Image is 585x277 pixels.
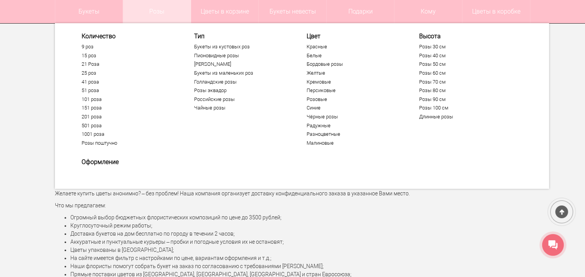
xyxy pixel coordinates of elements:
a: Кремовые [307,79,402,85]
p: Что мы предлагаем: [55,202,530,210]
a: Розы 50 см [419,61,514,67]
a: Розы 40 см [419,53,514,59]
li: Круглосуточный режим работы; [70,222,530,230]
a: Розы 30 см [419,44,514,50]
a: Букеты из маленьких роз [194,70,289,76]
a: Красные [307,44,402,50]
a: Разноцветные [307,131,402,137]
a: Персиковые [307,87,402,94]
span: Оформление [82,158,177,166]
li: Цветы упакованы в [GEOGRAPHIC_DATA]; [70,246,530,254]
a: [PERSON_NAME] [194,61,289,67]
a: Розы 70 см [419,79,514,85]
li: На сайте имеется фильтр с настройками по цене, вариантам оформления и т.д.; [70,254,530,262]
a: Розы 90 см [419,96,514,103]
a: Белые [307,53,402,59]
li: Доставка букетов на дом бесплатно по городу в течении 2 часов; [70,230,530,238]
a: 201 роза [82,114,177,120]
a: Розовые [307,96,402,103]
a: Пионовидные розы [194,53,289,59]
li: Наши флористы помогут собрать букет на заказ по согласованию с требованиями [PERSON_NAME]; [70,262,530,270]
a: Чёрные розы [307,114,402,120]
a: 15 роз [82,53,177,59]
a: 21 Роза [82,61,177,67]
a: Розы 100 см [419,105,514,111]
a: 25 роз [82,70,177,76]
p: Купить букет с доставкой в [GEOGRAPHIC_DATA] можно быстро, сделав лишь пару кликов на смартфоне и... [55,181,530,198]
a: Розы эквадор [194,87,289,94]
a: 151 роза [82,105,177,111]
li: Аккуратные и пунктуальные курьеры – пробки и погодные условия их не остановят; [70,238,530,246]
a: 9 роз [82,44,177,50]
a: 101 роза [82,96,177,103]
a: Малиновые [307,140,402,146]
li: Огромный выбор бюджетных флористических композиций по цене до 3500 рублей; [70,214,530,222]
span: Высота [419,32,514,40]
a: Розы поштучно [82,140,177,146]
a: 501 роза [82,123,177,129]
a: Радужные [307,123,402,129]
a: Букеты из кустовых роз [194,44,289,50]
span: Цвет [307,32,402,40]
span: Количество [82,32,177,40]
a: Чайные розы [194,105,289,111]
a: 1001 роза [82,131,177,137]
a: Синие [307,105,402,111]
a: Розы 80 см [419,87,514,94]
a: 51 роза [82,87,177,94]
a: Розы 60 см [419,70,514,76]
a: 41 роза [82,79,177,85]
a: Голландские розы [194,79,289,85]
a: Российские розы [194,96,289,103]
a: Желтые [307,70,402,76]
span: Тип [194,32,289,40]
a: Длинные розы [419,114,514,120]
a: Бордовые розы [307,61,402,67]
